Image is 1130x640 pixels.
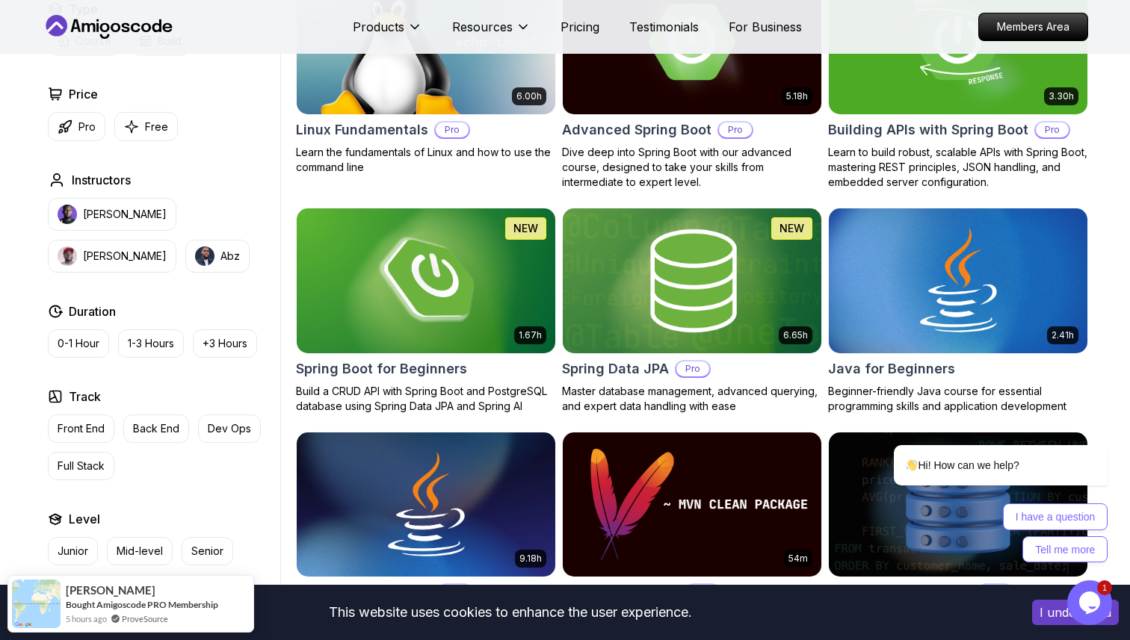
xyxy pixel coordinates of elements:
[58,421,105,436] p: Front End
[182,537,233,565] button: Senior
[118,329,184,358] button: 1-3 Hours
[83,249,167,264] p: [PERSON_NAME]
[203,336,247,351] p: +3 Hours
[297,432,555,577] img: Java for Developers card
[519,329,542,341] p: 1.67h
[122,612,168,625] a: ProveSource
[783,329,808,341] p: 6.65h
[96,599,218,610] a: Amigoscode PRO Membership
[48,537,98,565] button: Junior
[513,221,538,236] p: NEW
[452,18,531,48] button: Resources
[828,358,955,379] h2: Java for Beginners
[719,122,752,137] p: Pro
[519,553,542,565] p: 9.18h
[66,612,107,625] span: 5 hours ago
[1032,600,1119,625] button: Accept cookies
[562,358,669,379] h2: Spring Data JPA
[779,221,804,236] p: NEW
[58,205,77,224] img: instructor img
[296,208,556,414] a: Spring Boot for Beginners card1.67hNEWSpring Boot for BeginnersBuild a CRUD API with Spring Boot ...
[828,432,1088,638] a: Advanced Databases cardAdvanced DatabasesProAdvanced database management with SQL, integrity, and...
[48,329,109,358] button: 0-1 Hour
[562,432,822,638] a: Maven Essentials card54mMaven EssentialsProLearn how to use Maven to build and manage your Java p...
[114,112,178,141] button: Free
[66,584,155,597] span: [PERSON_NAME]
[561,18,599,36] a: Pricing
[128,336,174,351] p: 1-3 Hours
[562,208,822,414] a: Spring Data JPA card6.65hNEWSpring Data JPAProMaster database management, advanced querying, and ...
[1036,122,1069,137] p: Pro
[208,421,251,436] p: Dev Ops
[562,582,679,603] h2: Maven Essentials
[48,112,105,141] button: Pro
[629,18,699,36] a: Testimonials
[296,384,556,414] p: Build a CRUD API with Spring Boot and PostgreSQL database using Spring Data JPA and Spring AI
[296,358,467,379] h2: Spring Boot for Beginners
[296,582,431,603] h2: Java for Developers
[562,145,822,190] p: Dive deep into Spring Boot with our advanced course, designed to take your skills from intermedia...
[516,90,542,102] p: 6.00h
[48,452,114,480] button: Full Stack
[58,544,88,559] p: Junior
[58,336,99,351] p: 0-1 Hour
[828,119,1028,140] h2: Building APIs with Spring Boot
[296,432,556,638] a: Java for Developers card9.18hJava for DevelopersProLearn advanced Java concepts to build scalable...
[69,302,116,320] h2: Duration
[58,459,105,473] p: Full Stack
[846,310,1115,573] iframe: chat widget
[563,432,821,577] img: Maven Essentials card
[133,421,179,436] p: Back End
[452,18,513,36] p: Resources
[828,208,1088,414] a: Java for Beginners card2.41hJava for BeginnersBeginner-friendly Java course for essential program...
[562,384,822,414] p: Master database management, advanced querying, and expert data handling with ease
[562,119,711,140] h2: Advanced Spring Boot
[786,90,808,102] p: 5.18h
[828,582,972,603] h2: Advanced Databases
[48,414,114,443] button: Front End
[69,85,98,103] h2: Price
[107,537,173,565] button: Mid-level
[979,13,1087,40] p: Members Area
[48,198,176,231] button: instructor img[PERSON_NAME]
[788,553,808,565] p: 54m
[145,119,168,134] p: Free
[48,240,176,273] button: instructor img[PERSON_NAME]
[69,388,101,406] h2: Track
[1067,580,1115,625] iframe: chat widget
[676,361,709,376] p: Pro
[123,414,189,443] button: Back End
[296,145,556,175] p: Learn the fundamentals of Linux and how to use the command line
[72,171,131,189] h2: Instructors
[729,18,802,36] a: For Business
[193,329,257,358] button: +3 Hours
[117,544,163,559] p: Mid-level
[220,249,240,264] p: Abz
[1049,90,1074,102] p: 3.30h
[829,432,1087,577] img: Advanced Databases card
[828,145,1088,190] p: Learn to build robust, scalable APIs with Spring Boot, mastering REST principles, JSON handling, ...
[353,18,404,36] p: Products
[195,246,214,266] img: instructor img
[78,119,96,134] p: Pro
[12,580,61,628] img: provesource social proof notification image
[11,596,1010,629] div: This website uses cookies to enhance the user experience.
[58,246,77,266] img: instructor img
[353,18,422,48] button: Products
[296,119,428,140] h2: Linux Fundamentals
[828,384,1088,414] p: Beginner-friendly Java course for essential programming skills and application development
[556,205,827,356] img: Spring Data JPA card
[829,208,1087,353] img: Java for Beginners card
[83,207,167,222] p: [PERSON_NAME]
[978,13,1088,41] a: Members Area
[436,122,469,137] p: Pro
[198,414,261,443] button: Dev Ops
